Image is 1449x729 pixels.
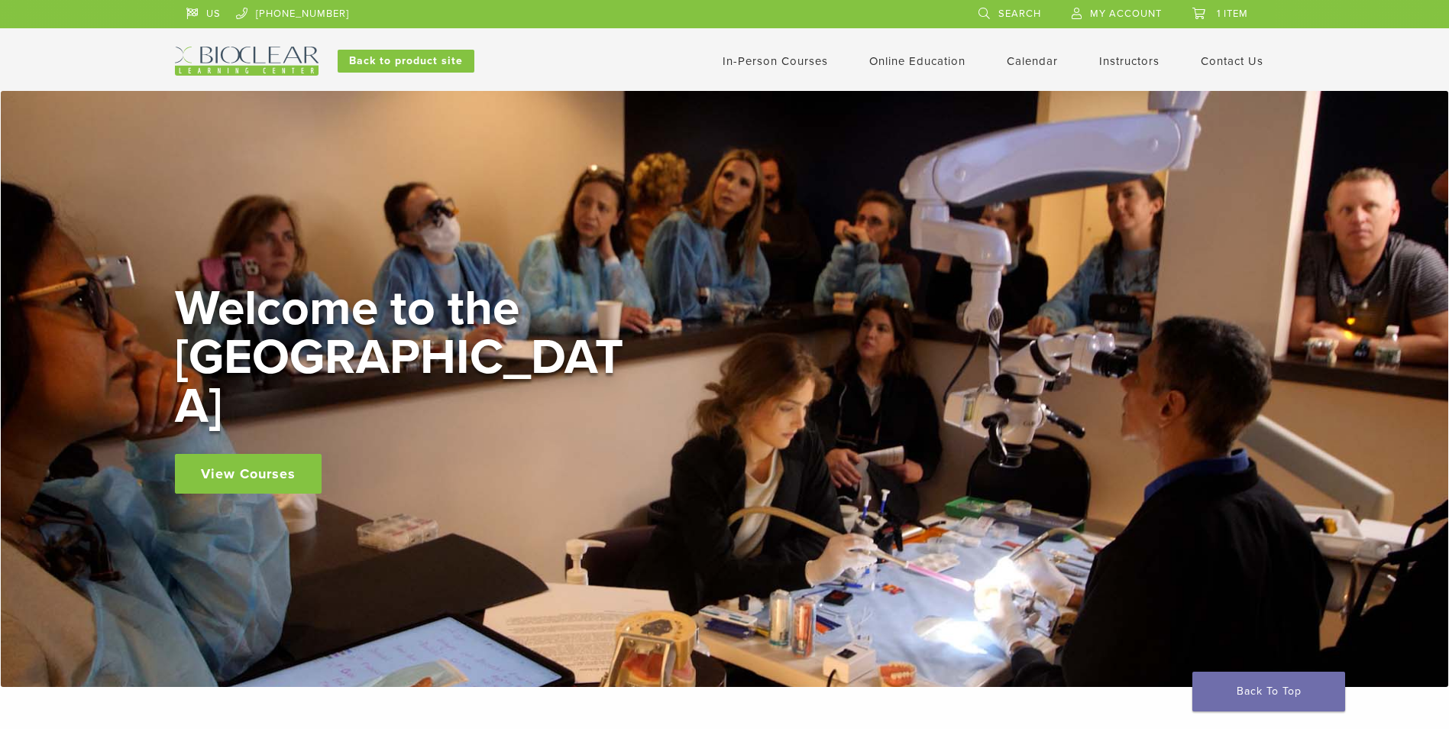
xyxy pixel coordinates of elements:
[175,47,319,76] img: Bioclear
[869,54,965,68] a: Online Education
[1217,8,1248,20] span: 1 item
[1099,54,1160,68] a: Instructors
[723,54,828,68] a: In-Person Courses
[1192,672,1345,711] a: Back To Top
[1090,8,1162,20] span: My Account
[1201,54,1263,68] a: Contact Us
[338,50,474,73] a: Back to product site
[175,454,322,494] a: View Courses
[998,8,1041,20] span: Search
[1007,54,1058,68] a: Calendar
[175,284,633,431] h2: Welcome to the [GEOGRAPHIC_DATA]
